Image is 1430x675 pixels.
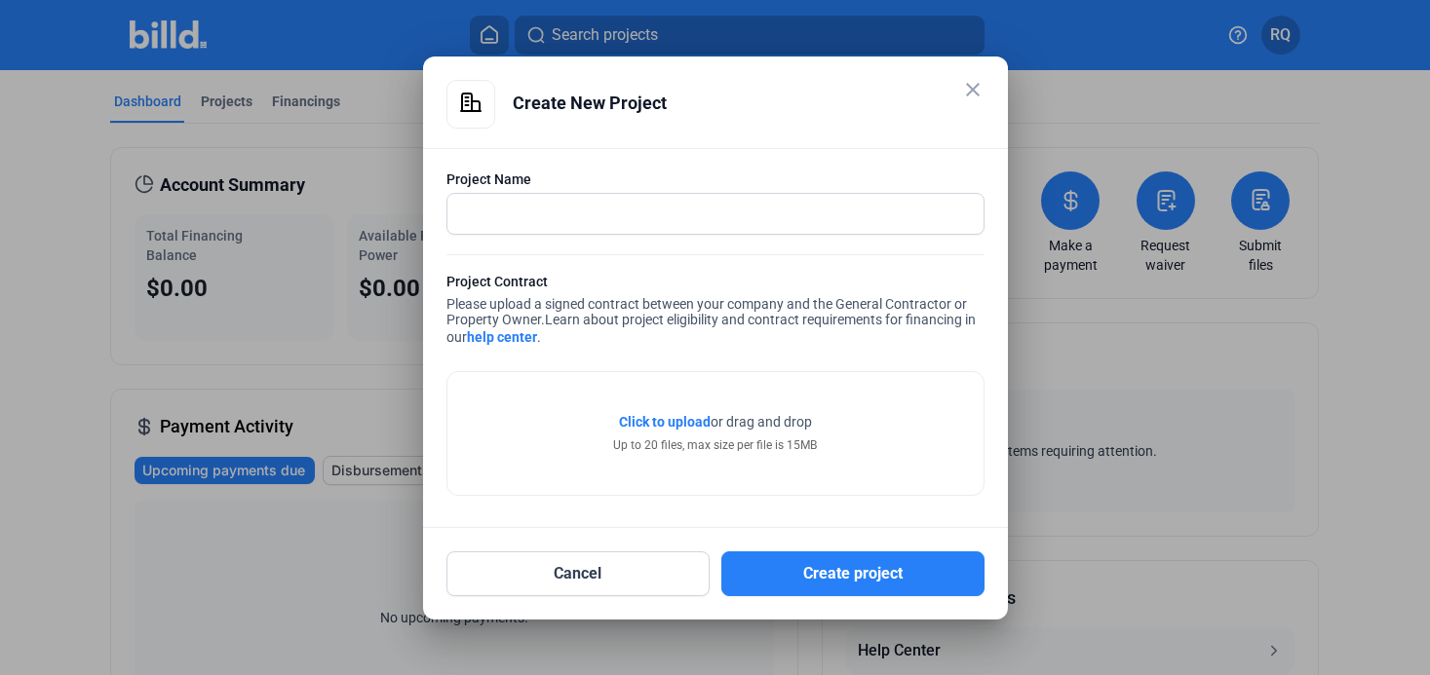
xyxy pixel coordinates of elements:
div: Project Name [446,169,985,189]
span: Learn about project eligibility and contract requirements for financing in our . [446,312,976,345]
button: Cancel [446,551,710,596]
span: Click to upload [619,414,711,430]
button: Create project [721,551,985,596]
span: or drag and drop [711,412,812,431]
a: help center [467,329,537,345]
div: Create New Project [513,80,985,127]
mat-icon: close [961,78,985,101]
div: Project Contract [446,272,985,296]
div: Up to 20 files, max size per file is 15MB [613,436,817,454]
div: Please upload a signed contract between your company and the General Contractor or Property Owner. [446,272,985,352]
